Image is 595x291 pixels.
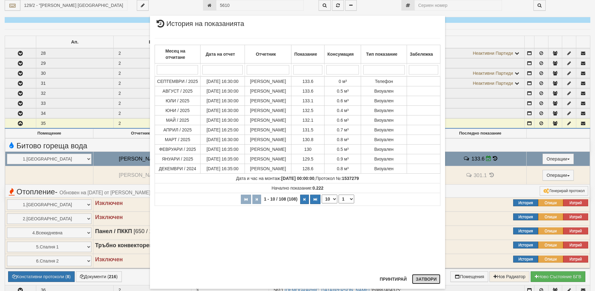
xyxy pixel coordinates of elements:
[300,195,309,204] button: Следваща страница
[337,89,349,94] span: 0.5 м³
[302,89,313,94] span: 133.6
[256,52,276,57] b: Отчетник
[361,106,407,115] td: Визуален
[304,147,311,152] span: 130
[155,125,201,135] td: АПРИЛ / 2025
[342,176,359,181] strong: 1537279
[155,45,201,64] th: Месец на отчитане: No sort applied, activate to apply an ascending sort
[155,76,201,86] td: СЕПТЕМВРИ / 2025
[155,106,201,115] td: ЮНИ / 2025
[302,108,313,113] span: 132.5
[361,164,407,174] td: Визуален
[200,115,245,125] td: [DATE] 16:30:00
[245,45,291,64] th: Отчетник: No sort applied, activate to apply an ascending sort
[200,86,245,96] td: [DATE] 16:30:00
[245,125,291,135] td: [PERSON_NAME]
[361,96,407,106] td: Визуален
[339,195,354,203] select: Страница номер
[200,45,245,64] th: Дата на отчет: No sort applied, activate to apply an ascending sort
[271,186,323,191] span: Начално показание:
[200,125,245,135] td: [DATE] 16:25:00
[310,195,320,204] button: Последна страница
[245,96,291,106] td: [PERSON_NAME]
[302,127,313,132] span: 131.5
[155,164,201,174] td: ДЕКЕМВРИ / 2024
[361,145,407,154] td: Визуален
[337,118,349,123] span: 0.6 м³
[337,147,349,152] span: 0.5 м³
[361,76,407,86] td: Телефон
[236,176,315,181] span: Дата и час на монтаж:
[294,52,317,57] b: Показание
[407,45,440,64] th: Забележка: No sort applied, activate to apply an ascending sort
[361,154,407,164] td: Визуален
[155,20,244,32] span: История на показанията
[302,79,313,84] span: 133.6
[262,197,299,202] span: 1 - 10 / 108 (108)
[245,135,291,145] td: [PERSON_NAME]
[316,176,359,181] span: Протокол №:
[155,154,201,164] td: ЯНУАРИ / 2025
[200,145,245,154] td: [DATE] 16:35:00
[245,76,291,86] td: [PERSON_NAME]
[200,135,245,145] td: [DATE] 16:30:00
[291,45,325,64] th: Показание: No sort applied, activate to apply an ascending sort
[410,52,433,57] b: Забележка
[200,164,245,174] td: [DATE] 16:35:00
[302,118,313,123] span: 132.1
[200,154,245,164] td: [DATE] 16:35:00
[302,98,313,103] span: 133.1
[337,156,349,161] span: 0.9 м³
[339,79,347,84] span: 0 м³
[376,274,410,284] button: Принтирай
[155,86,201,96] td: АВГУСТ / 2025
[281,176,314,181] strong: [DATE] 00:00:00
[361,135,407,145] td: Визуален
[245,145,291,154] td: [PERSON_NAME]
[366,52,397,57] b: Тип показание
[245,154,291,164] td: [PERSON_NAME]
[412,274,440,284] button: Затвори
[337,166,349,171] span: 0.8 м³
[200,96,245,106] td: [DATE] 16:30:00
[155,135,201,145] td: МАРТ / 2025
[155,174,440,183] td: ,
[166,48,186,60] b: Месец на отчитане
[155,96,201,106] td: ЮЛИ / 2025
[206,52,235,57] b: Дата на отчет
[302,137,313,142] span: 130.8
[361,125,407,135] td: Визуален
[327,52,354,57] b: Консумация
[252,195,261,204] button: Предишна страница
[313,186,324,191] strong: 0.222
[155,115,201,125] td: МАЙ / 2025
[302,166,313,171] span: 128.6
[200,76,245,86] td: [DATE] 16:30:00
[337,137,349,142] span: 0.8 м³
[200,106,245,115] td: [DATE] 16:30:00
[337,98,349,103] span: 0.6 м³
[361,115,407,125] td: Визуален
[302,156,313,161] span: 129.5
[361,86,407,96] td: Визуален
[241,195,251,204] button: Първа страница
[155,145,201,154] td: ФЕВРУАРИ / 2025
[361,45,407,64] th: Тип показание: No sort applied, activate to apply an ascending sort
[245,164,291,174] td: [PERSON_NAME]
[325,45,361,64] th: Консумация: No sort applied, activate to apply an ascending sort
[245,86,291,96] td: [PERSON_NAME]
[322,195,337,203] select: Брой редове на страница
[245,115,291,125] td: [PERSON_NAME]
[245,106,291,115] td: [PERSON_NAME]
[337,108,349,113] span: 0.4 м³
[337,127,349,132] span: 0.7 м³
